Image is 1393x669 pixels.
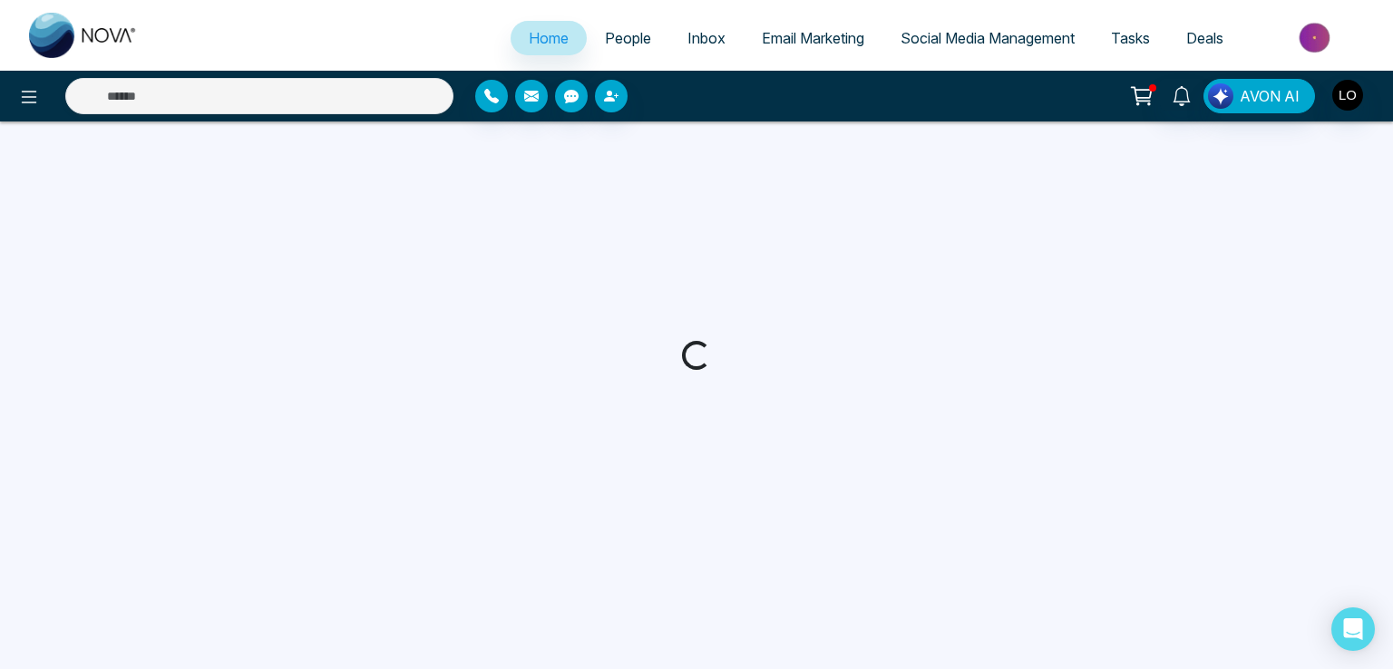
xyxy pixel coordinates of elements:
[901,29,1075,47] span: Social Media Management
[587,21,669,55] a: People
[1208,83,1233,109] img: Lead Flow
[762,29,864,47] span: Email Marketing
[744,21,882,55] a: Email Marketing
[1111,29,1150,47] span: Tasks
[529,29,569,47] span: Home
[605,29,651,47] span: People
[1203,79,1315,113] button: AVON AI
[1332,80,1363,111] img: User Avatar
[687,29,726,47] span: Inbox
[1331,607,1375,651] div: Open Intercom Messenger
[882,21,1093,55] a: Social Media Management
[1093,21,1168,55] a: Tasks
[1186,29,1223,47] span: Deals
[669,21,744,55] a: Inbox
[1168,21,1242,55] a: Deals
[511,21,587,55] a: Home
[1251,17,1382,58] img: Market-place.gif
[1240,85,1300,107] span: AVON AI
[29,13,138,58] img: Nova CRM Logo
